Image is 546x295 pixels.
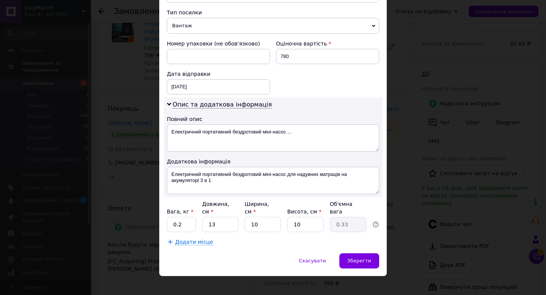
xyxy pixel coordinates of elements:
span: Опис та додаткова інформація [173,101,272,108]
label: Ширина, см [245,201,269,215]
div: Оціночна вартість [276,40,379,47]
span: Скасувати [299,258,326,264]
span: Тип посилки [167,9,202,16]
label: Вага, кг [167,209,193,215]
span: Зберегти [347,258,371,264]
label: Висота, см [287,209,321,215]
div: Номер упаковки (не обов'язково) [167,40,270,47]
textarea: Електричний портативний бездротовий міні-насос для надувних матраців на акумуляторі 3 в 1 [167,167,379,194]
div: Дата відправки [167,70,270,78]
span: Вантаж [167,18,379,34]
textarea: Електричний портативний бездротовий міні-насос ... [167,124,379,152]
label: Довжина, см [202,201,229,215]
div: Об'ємна вага [330,200,366,215]
span: Додати місце [175,239,213,245]
div: Повний опис [167,115,379,123]
div: Додаткова інформація [167,158,379,165]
